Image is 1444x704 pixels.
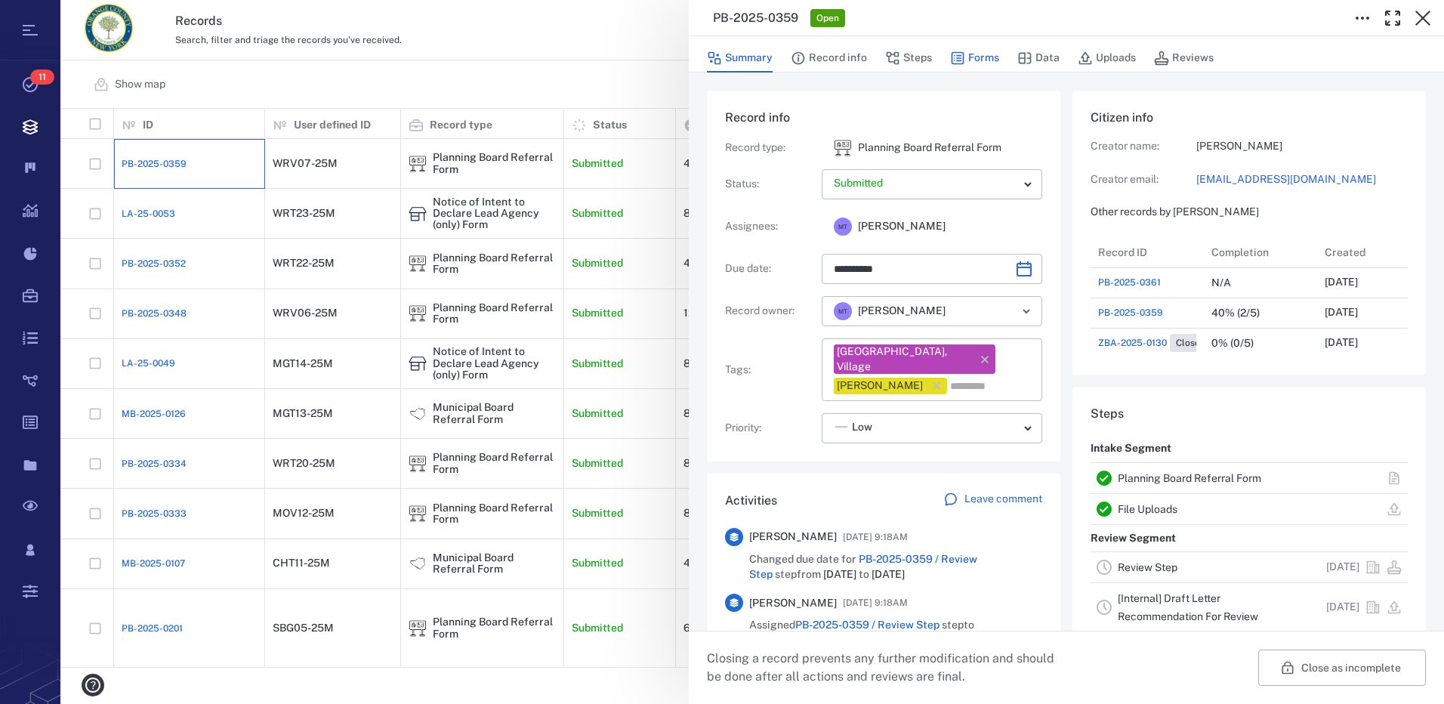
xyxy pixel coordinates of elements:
[1098,231,1147,273] div: Record ID
[1072,91,1426,387] div: Citizen infoCreator name:[PERSON_NAME]Creator email:[EMAIL_ADDRESS][DOMAIN_NAME]Other records by ...
[1211,277,1231,289] div: N/A
[1258,650,1426,686] button: Close as incomplete
[1173,337,1208,350] span: Closed
[749,553,977,580] a: PB-2025-0359 / Review Step
[837,378,923,394] div: [PERSON_NAME]
[1098,334,1211,352] a: ZBA-2025-0130Closed
[1326,600,1359,615] p: [DATE]
[834,176,1018,191] p: Submitted
[1098,276,1161,289] a: PB-2025-0361
[725,219,816,234] p: Assignees :
[749,552,1042,582] span: Changed due date for step from to
[885,44,932,73] button: Steps
[1091,525,1176,552] p: Review Segment
[34,11,65,24] span: Help
[858,219,946,234] span: [PERSON_NAME]
[725,140,816,156] p: Record type :
[1016,301,1037,322] button: Open
[1196,172,1408,187] a: [EMAIL_ADDRESS][DOMAIN_NAME]
[1091,139,1196,154] p: Creator name:
[852,420,872,435] span: Low
[950,44,999,73] button: Forms
[749,596,837,611] span: [PERSON_NAME]
[1378,3,1408,33] button: Toggle Fullscreen
[1091,435,1171,462] p: Intake Segment
[1326,560,1359,575] p: [DATE]
[1098,306,1163,320] a: PB-2025-0359
[725,261,816,276] p: Due date :
[795,619,940,631] a: PB-2025-0359 / Review Step
[943,492,1042,510] a: Leave comment
[749,530,837,545] span: [PERSON_NAME]
[843,528,908,546] span: [DATE] 9:18AM
[1091,205,1408,220] p: Other records by [PERSON_NAME]
[707,91,1060,474] div: Record infoRecord type:icon Planning Board Referral FormPlanning Board Referral FormStatus:Assign...
[837,344,971,374] div: [GEOGRAPHIC_DATA], Village
[1325,231,1365,273] div: Created
[1118,592,1258,622] a: [Internal] Draft Letter Recommendation For Review
[1325,335,1358,350] p: [DATE]
[1009,254,1039,284] button: Choose date, selected date is Oct 23, 2025
[1204,237,1317,267] div: Completion
[725,492,777,510] h6: Activities
[1072,387,1426,693] div: StepsIntake SegmentPlanning Board Referral FormFile UploadsReview SegmentReview Step[DATE][Intern...
[858,304,946,319] span: [PERSON_NAME]
[1317,237,1430,267] div: Created
[1211,231,1269,273] div: Completion
[872,568,905,580] span: [DATE]
[813,12,842,25] span: Open
[1347,3,1378,33] button: Toggle to Edit Boxes
[1118,503,1177,515] a: File Uploads
[713,9,798,27] h3: PB-2025-0359
[1154,44,1214,73] button: Reviews
[843,594,908,612] span: [DATE] 9:18AM
[1408,3,1438,33] button: Close
[1078,44,1136,73] button: Uploads
[1118,561,1177,573] a: Review Step
[1325,275,1358,290] p: [DATE]
[749,618,974,633] span: Assigned step to
[1211,307,1260,319] div: 40% (2/5)
[1098,336,1167,350] span: ZBA-2025-0130
[834,218,852,236] div: M T
[725,421,816,436] p: Priority :
[1091,405,1408,423] h6: Steps
[791,44,867,73] button: Record info
[1196,139,1408,154] p: [PERSON_NAME]
[1091,109,1408,127] h6: Citizen info
[858,140,1001,156] p: Planning Board Referral Form
[823,568,856,580] span: [DATE]
[725,304,816,319] p: Record owner :
[1017,44,1060,73] button: Data
[834,302,852,320] div: M T
[725,109,1042,127] h6: Record info
[30,69,54,85] span: 11
[834,139,852,157] img: icon Planning Board Referral Form
[1091,237,1204,267] div: Record ID
[834,139,852,157] div: Planning Board Referral Form
[707,650,1066,686] p: Closing a record prevents any further modification and should be done after all actions and revie...
[725,177,816,192] p: Status :
[1325,305,1358,320] p: [DATE]
[1118,472,1261,484] a: Planning Board Referral Form
[1211,338,1254,349] div: 0% (0/5)
[964,492,1042,507] p: Leave comment
[725,363,816,378] p: Tags :
[707,44,773,73] button: Summary
[1091,172,1196,187] p: Creator email:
